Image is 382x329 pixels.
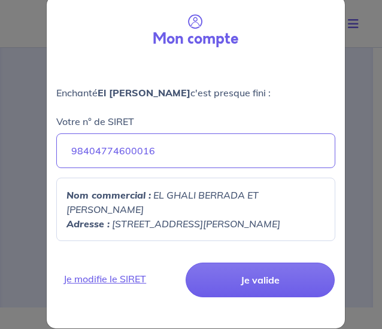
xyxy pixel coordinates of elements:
[66,218,110,230] strong: Adresse :
[56,86,335,100] p: Enchanté c'est presque fini :
[153,30,238,48] h3: Mon compte
[66,189,259,215] em: EL GHALI BERRADA ET [PERSON_NAME]
[98,87,190,99] strong: El [PERSON_NAME]
[56,133,335,168] input: Ex : 4356797535
[56,114,134,129] p: Votre n° de SIRET
[112,218,280,230] em: [STREET_ADDRESS][PERSON_NAME]
[186,263,335,297] button: Je valide
[56,272,181,286] a: Je modifie le SIRET
[66,189,151,201] strong: Nom commercial :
